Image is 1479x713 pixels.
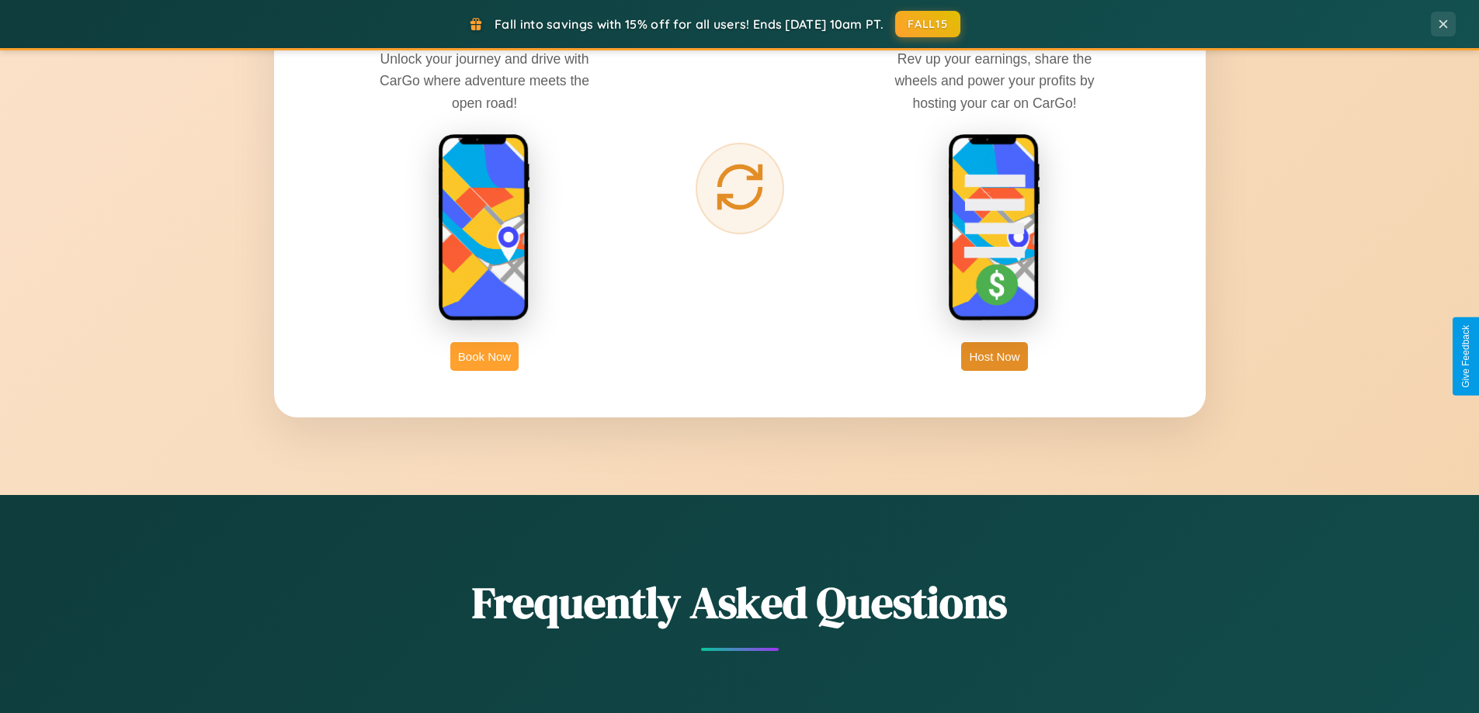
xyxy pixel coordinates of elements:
p: Rev up your earnings, share the wheels and power your profits by hosting your car on CarGo! [878,48,1111,113]
span: Fall into savings with 15% off for all users! Ends [DATE] 10am PT. [495,16,884,32]
img: host phone [948,133,1041,323]
p: Unlock your journey and drive with CarGo where adventure meets the open road! [368,48,601,113]
img: rent phone [438,133,531,323]
button: Host Now [961,342,1027,371]
button: FALL15 [895,11,960,37]
div: Give Feedback [1460,325,1471,388]
h2: Frequently Asked Questions [274,573,1206,632]
button: Book Now [450,342,519,371]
